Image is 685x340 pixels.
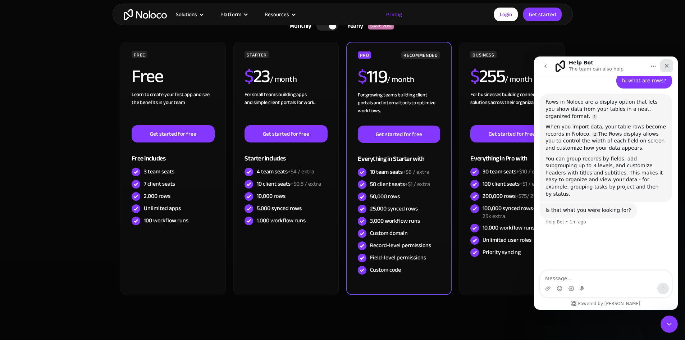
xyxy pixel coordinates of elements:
span: +$1 / extra [405,179,430,190]
div: Field-level permissions [370,254,426,262]
div: 10,000 rows [257,192,286,200]
div: 30 team seats [483,168,545,176]
div: Custom code [370,266,401,274]
div: SAVE 20% [368,22,394,30]
div: 50,000 rows [370,192,400,200]
div: 5,000 synced rows [257,204,302,212]
div: 10 team seats [370,168,429,176]
a: Pricing [377,10,411,19]
div: 100 client seats [483,180,545,188]
div: 4 team seats [257,168,314,176]
div: Resources [256,10,303,19]
div: Unlimited apps [144,204,181,212]
div: 10,000 workflow runs [483,224,535,232]
a: Get started for free [132,125,214,142]
a: Get started [523,8,562,21]
a: Get started for free [358,126,440,143]
div: BUSINESS [470,51,496,58]
span: $ [358,60,367,94]
div: 2,000 rows [144,192,170,200]
div: Platform [211,10,256,19]
div: Yearly [338,21,368,31]
a: Login [494,8,518,21]
div: Solutions [176,10,197,19]
div: Unlimited user roles [483,236,531,244]
a: Get started for free [245,125,327,142]
span: +$6 / extra [403,167,429,177]
div: Starter includes [245,142,327,166]
h2: 255 [470,67,505,85]
div: 7 client seats [144,180,175,188]
span: +$1 / extra [520,178,545,189]
span: $ [470,59,479,93]
div: / month [505,74,532,85]
div: For growing teams building client portals and internal tools to optimize workflows. [358,91,440,126]
div: Priority syncing [483,248,521,256]
div: Solutions [167,10,211,19]
span: +$75/ 25k extra [516,191,553,201]
h2: 119 [358,68,387,86]
div: STARTER [245,51,269,58]
div: Custom domain [370,229,408,237]
div: Everything in Pro with [470,142,553,166]
div: For businesses building connected solutions across their organization. ‍ [470,91,553,125]
div: Free includes [132,142,214,166]
div: 50 client seats [370,180,430,188]
iframe: Intercom live chat [534,56,678,310]
div: RECOMMENDED [401,51,440,59]
div: Everything in Starter with [358,143,440,166]
div: / month [387,74,414,86]
div: Learn to create your first app and see the benefits in your team ‍ [132,91,214,125]
span: $ [245,59,254,93]
div: For small teams building apps and simple client portals for work. ‍ [245,91,327,125]
iframe: Intercom live chat [661,316,678,333]
div: Platform [220,10,241,19]
div: / month [270,74,297,85]
h2: 23 [245,67,270,85]
div: Record-level permissions [370,241,431,249]
span: +$10 / extra [516,166,545,177]
div: Resources [265,10,289,19]
div: Monthly [280,21,317,31]
div: 3,000 workflow runs [370,217,420,225]
div: FREE [132,51,147,58]
div: 1,000 workflow runs [257,217,306,225]
a: home [124,9,167,20]
span: +$4 / extra [288,166,314,177]
div: 100,000 synced rows [483,204,553,220]
div: 25,000 synced rows [370,205,418,213]
div: 3 team seats [144,168,174,176]
span: +$0.5 / extra [291,178,321,189]
div: 100 workflow runs [144,217,188,225]
span: +$75/ 25k extra [483,203,547,222]
h2: Free [132,67,163,85]
div: 200,000 rows [483,192,553,200]
a: Get started for free [470,125,553,142]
